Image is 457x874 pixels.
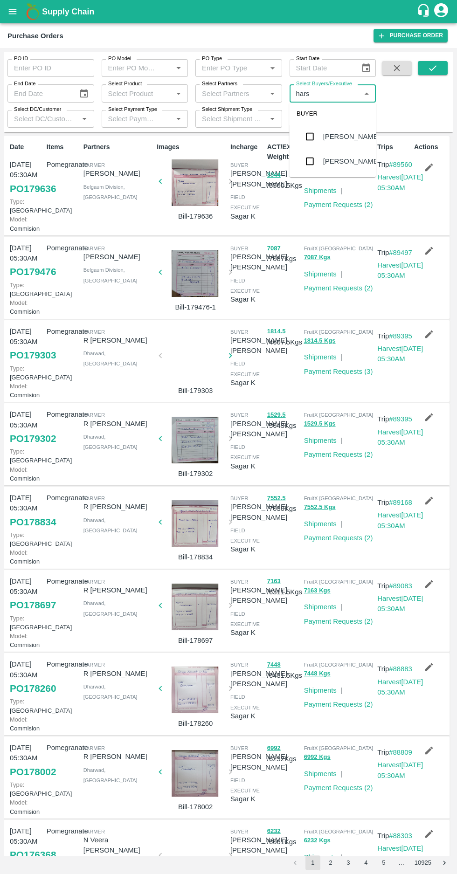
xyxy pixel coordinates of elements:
[10,530,43,548] p: [GEOGRAPHIC_DATA]
[377,173,423,191] a: Harvest[DATE] 05:30AM
[267,170,281,180] button: 3344
[164,802,227,812] p: Bill-178002
[230,627,263,638] p: Sagar K
[230,611,260,627] span: field executive
[198,113,264,125] input: Select Shipment Type
[10,197,43,215] p: [GEOGRAPHIC_DATA]
[323,156,380,166] div: [PERSON_NAME]
[42,7,94,16] b: Supply Chain
[377,159,423,170] p: Trip
[230,461,263,471] p: Sagar K
[164,468,227,479] p: Bill-179302
[83,267,138,283] span: Belgaum Division , [GEOGRAPHIC_DATA]
[164,385,227,396] p: Bill-179303
[10,465,43,483] p: Commision
[10,430,56,447] a: PO179302
[10,514,56,530] a: PO178834
[10,698,24,705] span: Type:
[10,298,43,316] p: Commision
[10,409,43,430] p: [DATE] 05:30AM
[83,252,153,262] p: [PERSON_NAME]
[10,632,43,649] p: Commision
[230,162,248,168] span: buyer
[164,635,227,646] p: Bill-178697
[83,142,153,152] p: Partners
[75,85,93,103] button: Choose date
[267,409,300,431] p: / 5643 Kgs
[389,582,412,590] a: #89083
[304,662,374,668] span: FruitX [GEOGRAPHIC_DATA]
[394,859,409,867] div: …
[7,84,71,102] input: End Date
[83,745,105,751] span: Farmer
[173,88,185,100] button: Open
[83,767,138,783] span: Dharwad , [GEOGRAPHIC_DATA]
[202,55,222,62] label: PO Type
[377,581,423,591] p: Trip
[10,798,43,816] p: Commision
[267,326,286,337] button: 1814.5
[230,495,248,501] span: buyer
[10,263,56,280] a: PO179476
[7,30,63,42] div: Purchase Orders
[337,432,342,446] div: |
[108,55,132,62] label: PO Model
[414,142,447,152] p: Actions
[83,662,105,668] span: Farmer
[10,531,24,538] span: Type:
[304,368,373,375] a: Payment Requests (3)
[104,62,158,74] input: Enter PO Model
[78,113,90,125] button: Open
[10,447,43,465] p: [GEOGRAPHIC_DATA]
[198,62,252,74] input: Enter PO Type
[2,1,23,22] button: open drawer
[305,855,320,870] button: page 1
[47,826,80,836] p: Pomegranate
[230,278,260,294] span: field executive
[230,168,287,189] p: [PERSON_NAME] [PERSON_NAME]
[198,87,264,99] input: Select Partners
[323,855,338,870] button: Go to page 2
[304,745,374,751] span: FruitX [GEOGRAPHIC_DATA]
[230,412,248,418] span: buyer
[304,853,337,861] a: Shipments
[47,493,80,503] p: Pomegranate
[10,282,24,289] span: Type:
[47,659,80,669] p: Pomegranate
[47,326,80,337] p: Pomegranate
[10,799,28,806] span: Model:
[10,716,28,723] span: Model:
[42,5,416,18] a: Supply Chain
[202,80,237,88] label: Select Partners
[83,162,105,168] span: Farmer
[304,752,331,763] button: 6992 Kgs
[267,243,281,254] button: 7087
[267,169,300,191] p: / 5500.5 Kgs
[337,265,342,279] div: |
[230,502,287,523] p: [PERSON_NAME] [PERSON_NAME]
[296,80,352,88] label: Select Buyers/Executive
[230,745,248,751] span: buyer
[337,765,342,779] div: |
[267,743,281,754] button: 6992
[230,585,287,606] p: [PERSON_NAME] [PERSON_NAME]
[267,660,281,670] button: 7448
[304,187,337,194] a: Shipments
[10,159,43,180] p: [DATE] 05:30AM
[377,761,423,779] a: Harvest[DATE] 05:30AM
[230,835,287,856] p: [PERSON_NAME] [PERSON_NAME]
[416,3,433,20] div: customer-support
[10,243,43,264] p: [DATE] 05:30AM
[267,576,281,587] button: 7163
[377,428,423,446] a: Harvest[DATE] 05:30AM
[10,198,24,205] span: Type:
[304,585,331,596] button: 7163 Kgs
[83,335,153,345] p: R [PERSON_NAME]
[337,681,342,695] div: |
[337,598,342,612] div: |
[359,855,374,870] button: Go to page 4
[304,502,336,513] button: 7552.5 Kgs
[83,412,105,418] span: Farmer
[10,715,43,733] p: Commision
[267,743,300,764] p: / 6232 Kgs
